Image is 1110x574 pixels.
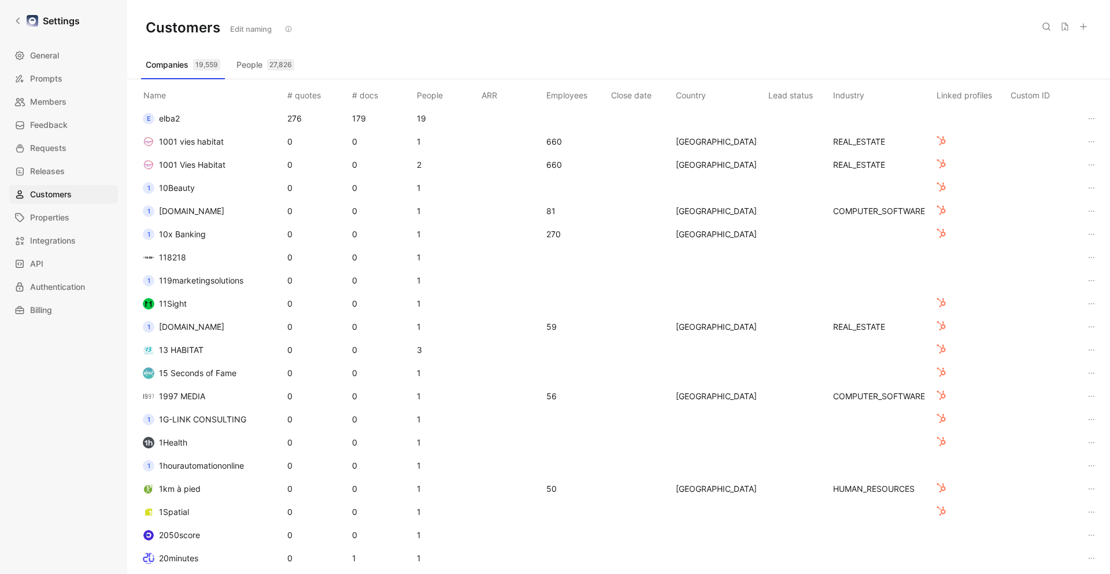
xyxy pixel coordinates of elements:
[143,113,154,124] div: e
[285,292,350,315] td: 0
[350,408,415,431] td: 0
[159,113,180,123] span: elba2
[415,385,479,408] td: 1
[159,252,186,262] span: 118218
[544,153,609,176] td: 660
[674,315,766,338] td: [GEOGRAPHIC_DATA]
[139,503,193,521] button: logo1Spatial
[159,275,243,285] span: 119marketingsolutions
[285,477,350,501] td: 0
[159,507,189,517] span: 1Spatial
[139,410,250,429] button: 11G-LINK CONSULTING
[831,130,934,153] td: REAL_ESTATE
[30,211,69,225] span: Properties
[544,477,609,501] td: 50
[30,187,72,201] span: Customers
[350,292,415,315] td: 0
[159,206,224,216] span: [DOMAIN_NAME]
[285,223,350,246] td: 0
[143,182,154,194] div: 1
[9,208,118,227] a: Properties
[415,454,479,477] td: 1
[139,364,240,382] button: logo15 Seconds of Fame
[415,362,479,385] td: 1
[159,414,246,424] span: 1G-LINK CONSULTING
[285,524,350,547] td: 0
[9,116,118,134] a: Feedback
[350,385,415,408] td: 0
[159,461,244,470] span: 1hourautomationonline
[285,176,350,200] td: 0
[350,79,415,107] th: # docs
[350,547,415,570] td: 1
[831,385,934,408] td: COMPUTER_SOFTWARE
[30,141,66,155] span: Requests
[141,56,225,74] button: Companies
[9,46,118,65] a: General
[285,408,350,431] td: 0
[285,130,350,153] td: 0
[415,130,479,153] td: 1
[139,387,209,406] button: logo1997 MEDIA
[9,301,118,319] a: Billing
[143,344,154,356] img: logo
[415,338,479,362] td: 3
[831,200,934,223] td: COMPUTER_SOFTWARE
[30,257,43,271] span: API
[544,130,609,153] td: 660
[159,437,187,447] span: 1Health
[285,315,350,338] td: 0
[350,130,415,153] td: 0
[143,391,154,402] img: logo
[139,133,228,151] button: logo1001 vies habitat
[143,529,154,541] img: logo
[350,454,415,477] td: 0
[30,234,76,248] span: Integrations
[159,160,225,170] span: 1001 Vies Habitat
[609,79,674,107] th: Close date
[674,477,766,501] td: [GEOGRAPHIC_DATA]
[159,299,187,308] span: 11Sight
[159,391,205,401] span: 1997 MEDIA
[350,223,415,246] td: 0
[139,90,171,100] span: Name
[350,269,415,292] td: 0
[30,303,52,317] span: Billing
[143,483,154,495] img: logo
[415,547,479,570] td: 1
[139,457,248,475] button: 11hourautomationonline
[143,367,154,379] img: logo
[30,95,66,109] span: Members
[9,139,118,157] a: Requests
[143,437,154,448] img: logo
[139,202,228,220] button: 1[DOMAIN_NAME]
[415,501,479,524] td: 1
[159,229,206,239] span: 10x Banking
[544,79,609,107] th: Employees
[350,153,415,176] td: 0
[143,252,154,263] img: logo
[139,480,205,498] button: logo1km à pied
[139,179,199,197] button: 110Beauty
[143,414,154,425] div: 1
[143,275,154,286] div: 1
[415,176,479,200] td: 1
[9,93,118,111] a: Members
[159,530,200,540] span: 2050score
[159,484,201,494] span: 1km à pied
[30,164,65,178] span: Releases
[139,156,230,174] button: logo1001 Vies Habitat
[30,49,59,62] span: General
[139,526,204,544] button: logo2050score
[159,137,224,146] span: 1001 vies habitat
[285,107,350,130] td: 276
[285,79,350,107] th: # quotes
[139,109,184,128] button: eelba2
[544,223,609,246] td: 270
[30,280,85,294] span: Authentication
[285,547,350,570] td: 0
[415,292,479,315] td: 1
[350,315,415,338] td: 0
[415,269,479,292] td: 1
[544,385,609,408] td: 56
